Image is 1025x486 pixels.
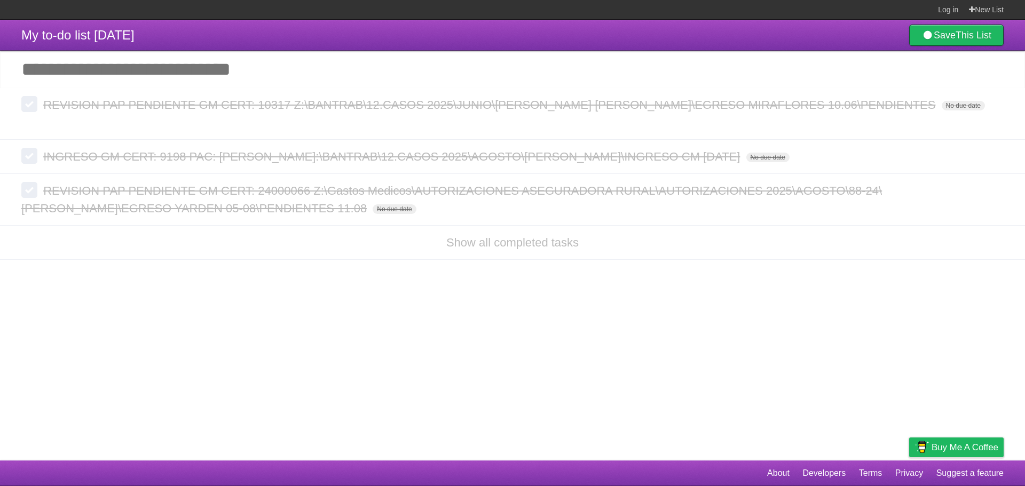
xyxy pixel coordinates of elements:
span: INGRESO GM CERT: 9198 PAC: [PERSON_NAME]:\BANTRAB\12.CASOS 2025\AGOSTO\[PERSON_NAME]\INGRESO CM [... [43,150,743,163]
label: Done [21,96,37,112]
b: This List [956,30,991,41]
span: Buy me a coffee [932,438,998,457]
span: REVISION PAP PENDIENTE GM CERT: 24000066 Z:\Gastos Medicos\AUTORIZACIONES ASEGURADORA RURAL\AUTOR... [21,184,882,215]
a: About [767,463,790,483]
a: Show all completed tasks [446,236,579,249]
span: My to-do list [DATE] [21,28,135,42]
a: Suggest a feature [936,463,1004,483]
a: SaveThis List [909,25,1004,46]
span: No due date [746,153,790,162]
span: REVISION PAP PENDIENTE GM CERT: 10317 Z:\BANTRAB\12.CASOS 2025\JUNIO\[PERSON_NAME] [PERSON_NAME]\... [43,98,938,111]
label: Done [21,182,37,198]
a: Buy me a coffee [909,437,1004,457]
a: Privacy [895,463,923,483]
span: No due date [942,101,985,110]
a: Terms [859,463,882,483]
span: No due date [373,204,416,214]
a: Developers [802,463,846,483]
label: Done [21,148,37,164]
img: Buy me a coffee [914,438,929,456]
